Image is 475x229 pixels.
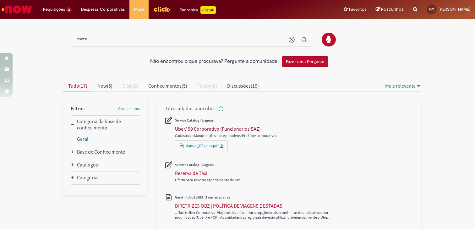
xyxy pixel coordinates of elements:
span: Despesas Corporativas [81,6,125,13]
span: [PERSON_NAME] [439,7,470,12]
p: +GenAi [200,6,216,14]
span: More [134,6,144,13]
a: Rascunhos [376,7,404,13]
span: Requisições [43,6,65,13]
span: Favoritos [349,6,366,13]
span: 2 [66,7,72,13]
span: Rascunhos [381,6,404,12]
button: Fazer uma Pergunta [282,56,328,67]
h2: Não encontrou o que procurava? Pergunte à comunidade! [150,59,279,64]
div: Padroniza [180,6,216,14]
img: ServiceNow [1,3,33,16]
img: click_logo_yellow_360x200.png [153,4,170,14]
span: OO [429,7,434,11]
